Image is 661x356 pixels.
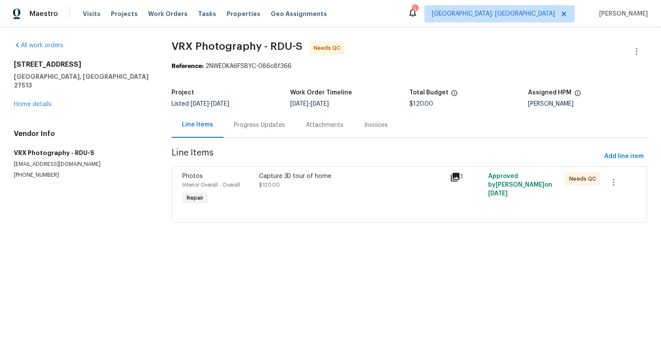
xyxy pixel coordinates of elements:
[183,194,207,202] span: Repair
[14,149,151,157] h5: VRX Photography - RDU-S
[574,90,581,101] span: The hpm assigned to this work order.
[314,44,344,52] span: Needs QC
[450,172,483,182] div: 1
[182,182,240,188] span: Interior Overall - Overall
[14,161,151,168] p: [EMAIL_ADDRESS][DOMAIN_NAME]
[528,101,648,107] div: [PERSON_NAME]
[271,10,327,18] span: Geo Assignments
[601,149,647,165] button: Add line item
[451,90,458,101] span: The total cost of line items that have been proposed by Opendoor. This sum includes line items th...
[569,175,599,183] span: Needs QC
[14,172,151,179] p: [PHONE_NUMBER]
[211,101,229,107] span: [DATE]
[29,10,58,18] span: Maestro
[191,101,209,107] span: [DATE]
[432,10,555,18] span: [GEOGRAPHIC_DATA], [GEOGRAPHIC_DATA]
[528,90,572,96] h5: Assigned HPM
[14,72,151,90] h5: [GEOGRAPHIC_DATA], [GEOGRAPHIC_DATA] 27513
[14,101,52,107] a: Home details
[172,149,601,165] span: Line Items
[148,10,188,18] span: Work Orders
[198,11,216,17] span: Tasks
[172,63,204,69] b: Reference:
[364,121,388,129] div: Invoices
[596,10,648,18] span: [PERSON_NAME]
[604,151,644,162] span: Add line item
[227,10,260,18] span: Properties
[234,121,285,129] div: Progress Updates
[14,129,151,138] h4: Vendor Info
[14,60,151,69] h2: [STREET_ADDRESS]
[172,90,194,96] h5: Project
[412,5,418,14] div: 1
[83,10,100,18] span: Visits
[182,120,213,129] div: Line Items
[489,173,553,197] span: Approved by [PERSON_NAME] on
[191,101,229,107] span: -
[489,191,508,197] span: [DATE]
[259,182,280,188] span: $120.00
[172,41,302,52] span: VRX Photography - RDU-S
[409,90,448,96] h5: Total Budget
[306,121,343,129] div: Attachments
[291,90,353,96] h5: Work Order Timeline
[311,101,329,107] span: [DATE]
[291,101,329,107] span: -
[14,42,63,49] a: All work orders
[172,62,647,71] div: 2NWE0KA6FSBYC-086c8f366
[172,101,229,107] span: Listed
[409,101,433,107] span: $120.00
[259,172,445,181] div: Capture 3D tour of home
[182,173,203,179] span: Photos
[111,10,138,18] span: Projects
[291,101,309,107] span: [DATE]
